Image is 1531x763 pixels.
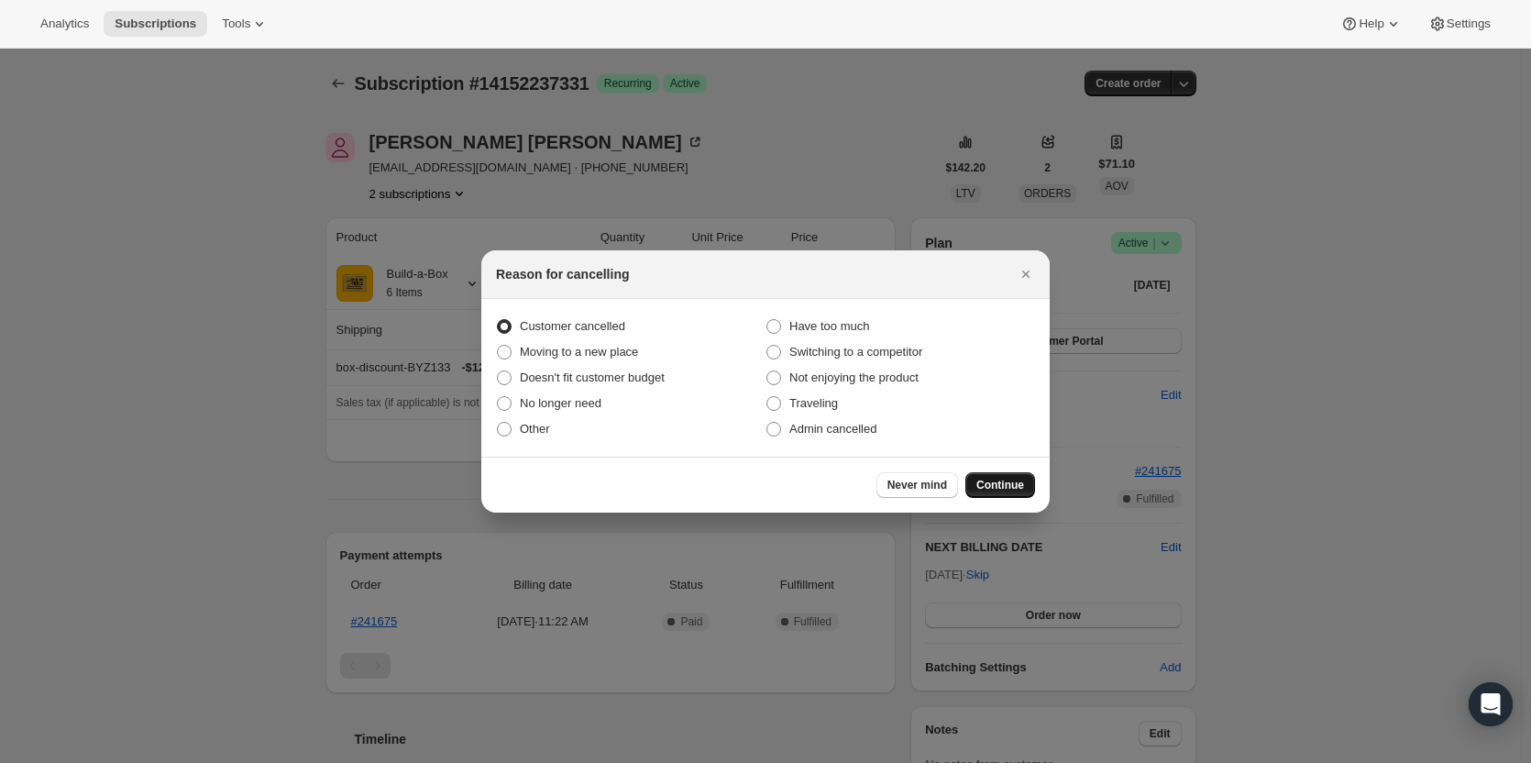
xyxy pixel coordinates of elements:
span: Analytics [40,17,89,31]
span: Subscriptions [115,17,196,31]
button: Continue [965,472,1035,498]
span: Admin cancelled [789,422,876,436]
button: Settings [1417,11,1502,37]
span: Traveling [789,396,838,410]
button: Analytics [29,11,100,37]
span: Moving to a new place [520,345,638,359]
span: Continue [976,478,1024,492]
button: Never mind [876,472,958,498]
span: Have too much [789,319,869,333]
span: Other [520,422,550,436]
button: Subscriptions [104,11,207,37]
span: Doesn't fit customer budget [520,370,665,384]
span: Never mind [887,478,947,492]
button: Close [1013,261,1039,287]
span: Settings [1447,17,1491,31]
span: No longer need [520,396,601,410]
span: Not enjoying the product [789,370,919,384]
span: Help [1359,17,1383,31]
div: Open Intercom Messenger [1469,682,1513,726]
span: Customer cancelled [520,319,625,333]
button: Help [1329,11,1413,37]
span: Tools [222,17,250,31]
h2: Reason for cancelling [496,265,629,283]
button: Tools [211,11,280,37]
span: Switching to a competitor [789,345,922,359]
